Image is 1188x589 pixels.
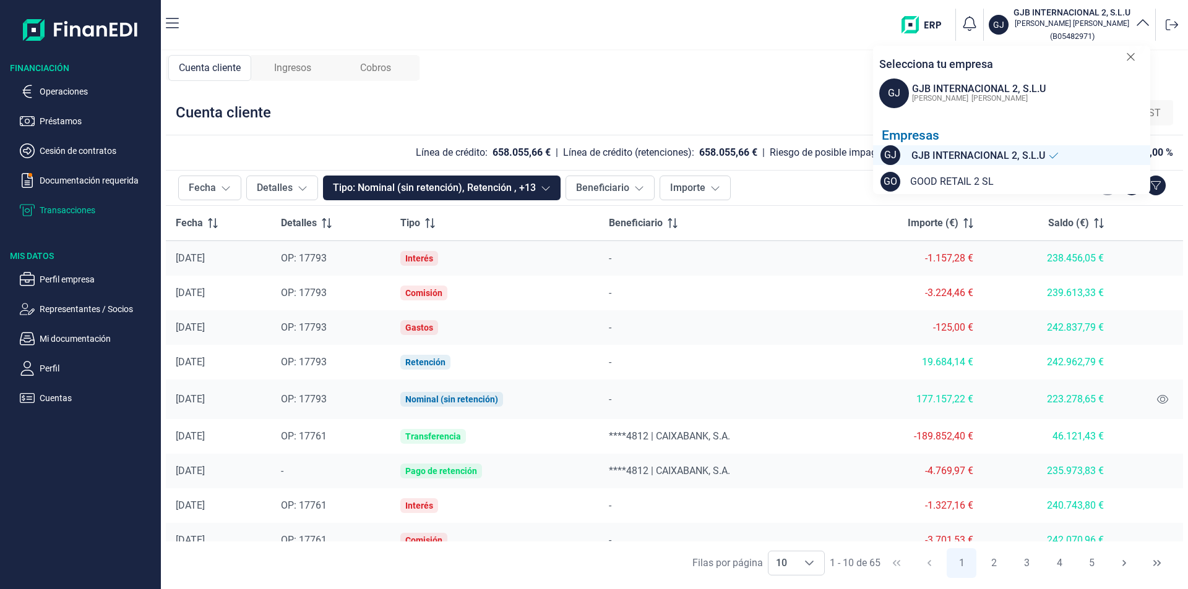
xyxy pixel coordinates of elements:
[176,252,261,265] div: [DATE]
[1138,146,1173,159] div: 10,00 %
[405,357,445,367] div: Retención
[20,302,156,316] button: Representantes / Socios
[281,252,327,264] span: OP: 17793
[609,356,611,368] span: -
[563,146,694,159] div: Línea de crédito (retenciones):
[334,55,417,81] div: Cobros
[405,501,433,511] div: Interés
[609,430,730,442] span: ****4812 | CAIXABANK, S.A.
[1014,19,1130,28] p: [PERSON_NAME] [PERSON_NAME]
[993,393,1104,405] div: 223.278,65 €
[176,534,261,546] div: [DATE]
[1044,548,1074,578] button: Page 4
[416,146,488,159] div: Línea de crédito:
[609,287,611,299] span: -
[176,465,261,477] div: [DATE]
[993,321,1104,334] div: 242.837,79 €
[40,361,156,376] p: Perfil
[880,145,900,165] span: GJ
[40,302,156,316] p: Representantes / Socios
[176,499,261,512] div: [DATE]
[609,465,730,477] span: ****4812 | CAIXABANK, S.A.
[405,394,498,404] div: Nominal (sin retención)
[699,146,757,159] div: 658.055,66 €
[1132,101,1171,125] div: HST
[20,114,156,129] button: Préstamos
[915,548,944,578] button: Previous Page
[281,499,327,511] span: OP: 17761
[281,356,327,368] span: OP: 17793
[323,176,561,200] button: Tipo: Nominal (sin retención), Retención , +13
[993,356,1104,368] div: 242.962,79 €
[993,430,1104,443] div: 46.121,43 €
[405,288,442,298] div: Comisión
[609,252,611,264] span: -
[281,465,283,477] span: -
[246,176,318,200] button: Detalles
[400,216,420,231] span: Tipo
[40,173,156,188] p: Documentación requerida
[768,551,794,575] span: 10
[900,169,1004,194] button: GOOD RETAIL 2 SL
[912,94,968,103] span: [PERSON_NAME]
[989,6,1150,43] button: GJGJB INTERNACIONAL 2, S.L.U[PERSON_NAME] [PERSON_NAME](B05482971)
[882,128,1150,143] div: Empresas
[281,534,327,546] span: OP: 17761
[1142,106,1161,121] span: HST
[971,94,1028,103] span: [PERSON_NAME]
[1142,548,1172,578] button: Last Page
[281,393,327,405] span: OP: 17793
[848,465,973,477] div: -4.769,97 €
[609,499,611,511] span: -
[609,321,611,333] span: -
[848,393,973,405] div: 177.157,22 €
[281,430,327,442] span: OP: 17761
[405,466,477,476] div: Pago de retención
[405,431,461,441] div: Transferencia
[762,145,765,160] div: |
[993,465,1104,477] div: 235.973,83 €
[405,535,442,545] div: Comisión
[40,331,156,346] p: Mi documentación
[20,331,156,346] button: Mi documentación
[993,499,1104,512] div: 240.743,80 €
[848,252,973,265] div: -1.157,28 €
[912,82,1046,96] div: GJB INTERNACIONAL 2, S.L.U
[770,146,885,159] div: Riesgo de posible impago:
[908,216,958,231] span: Importe (€)
[1012,548,1041,578] button: Page 3
[911,148,1045,164] span: GJB INTERNACIONAL 2, S.L.U
[493,146,551,159] div: 658.055,66 €
[848,534,973,546] div: -3.701,53 €
[20,173,156,188] button: Documentación requerida
[848,356,973,368] div: 19.684,14 €
[40,391,156,405] p: Cuentas
[360,61,391,75] span: Cobros
[910,174,994,189] span: GOOD RETAIL 2 SL
[176,393,261,405] div: [DATE]
[40,84,156,99] p: Operaciones
[993,19,1004,31] p: GJ
[176,356,261,368] div: [DATE]
[848,430,973,443] div: -189.852,40 €
[281,287,327,299] span: OP: 17793
[947,548,976,578] button: Page 1
[20,84,156,99] button: Operaciones
[1048,216,1089,231] span: Saldo (€)
[848,287,973,299] div: -3.224,46 €
[882,548,911,578] button: First Page
[848,321,973,334] div: -125,00 €
[20,391,156,405] button: Cuentas
[692,556,763,570] div: Filas por página
[40,143,156,158] p: Cesión de contratos
[993,287,1104,299] div: 239.613,33 €
[979,548,1009,578] button: Page 2
[880,172,900,192] span: GO
[281,216,317,231] span: Detalles
[251,55,334,81] div: Ingresos
[848,499,973,512] div: -1.327,16 €
[902,16,950,33] img: erp
[993,534,1104,546] div: 242.070,96 €
[40,114,156,129] p: Préstamos
[609,534,611,546] span: -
